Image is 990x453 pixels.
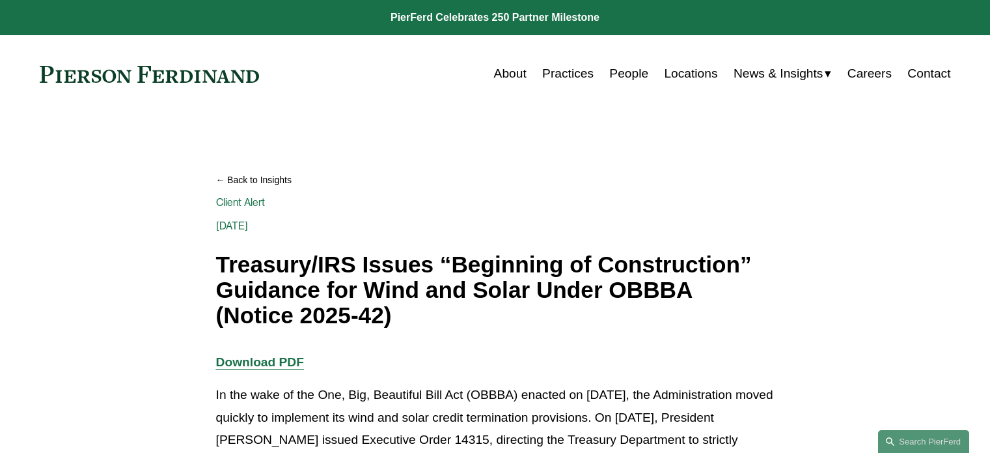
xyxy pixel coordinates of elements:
[494,61,527,86] a: About
[216,169,775,192] a: Back to Insights
[216,196,266,209] a: Client Alert
[609,61,648,86] a: People
[734,63,823,85] span: News & Insights
[216,355,304,369] a: Download PDF
[907,61,950,86] a: Contact
[216,252,775,328] h1: Treasury/IRS Issues “Beginning of Construction” Guidance for Wind and Solar Under OBBBA (Notice 2...
[664,61,717,86] a: Locations
[542,61,594,86] a: Practices
[878,430,969,453] a: Search this site
[216,220,249,232] span: [DATE]
[847,61,892,86] a: Careers
[734,61,832,86] a: folder dropdown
